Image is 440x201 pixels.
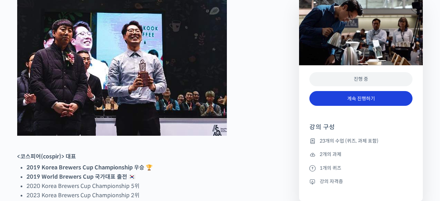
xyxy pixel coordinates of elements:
[26,173,135,180] strong: 2019 World Brewers Cup 국가대표 출전 🇰🇷
[63,155,71,160] span: 대화
[2,144,45,161] a: 홈
[26,181,263,191] li: 2020 Korea Brewers Cup Championship 5위
[17,153,76,160] strong: <코스피어(cospir)> 대표
[309,72,412,86] div: 진행 중
[89,144,132,161] a: 설정
[309,177,412,186] li: 강의 자격증
[309,137,412,145] li: 23개의 수업 (퀴즈, 과제 포함)
[106,154,114,160] span: 설정
[26,191,263,200] li: 2023 Korea Brewers Cup Championship 2위
[26,164,153,171] strong: 2019 Korea Brewers Cup Championship 우승 🏆
[309,150,412,158] li: 2개의 과제
[309,164,412,172] li: 1개의 퀴즈
[22,154,26,160] span: 홈
[309,91,412,106] a: 계속 진행하기
[45,144,89,161] a: 대화
[309,123,412,137] h4: 강의 구성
